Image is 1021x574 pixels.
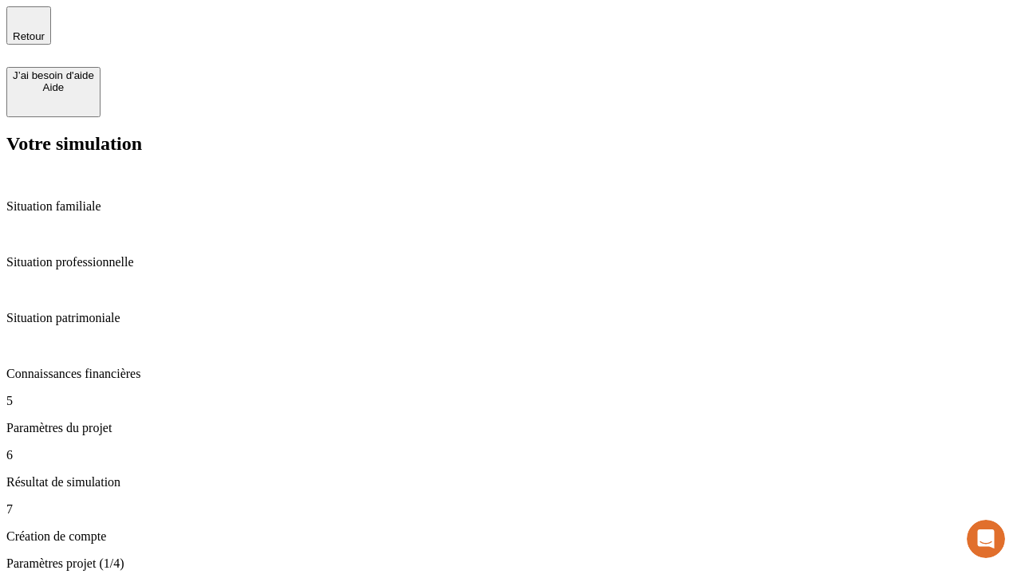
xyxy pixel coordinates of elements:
button: Retour [6,6,51,45]
iframe: Intercom live chat [967,520,1005,558]
p: Résultat de simulation [6,475,1015,489]
h2: Votre simulation [6,133,1015,155]
div: J’ai besoin d'aide [13,69,94,81]
p: 6 [6,448,1015,462]
p: Situation familiale [6,199,1015,214]
button: J’ai besoin d'aideAide [6,67,101,117]
p: Paramètres projet (1/4) [6,556,1015,571]
p: Connaissances financières [6,367,1015,381]
p: Création de compte [6,529,1015,544]
p: Situation patrimoniale [6,311,1015,325]
p: Paramètres du projet [6,421,1015,435]
span: Retour [13,30,45,42]
p: Situation professionnelle [6,255,1015,269]
div: Aide [13,81,94,93]
p: 7 [6,502,1015,517]
p: 5 [6,394,1015,408]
